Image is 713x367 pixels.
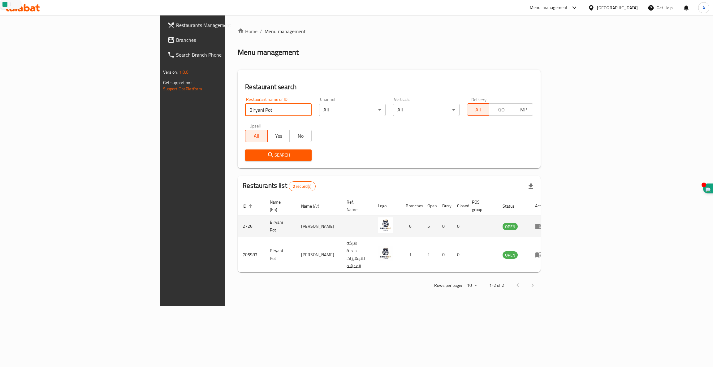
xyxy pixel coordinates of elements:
[265,28,306,35] span: Menu management
[489,282,504,289] p: 1-2 of 2
[296,215,342,237] td: [PERSON_NAME]
[245,149,312,161] button: Search
[597,4,638,11] div: [GEOGRAPHIC_DATA]
[514,105,531,114] span: TMP
[503,252,518,259] span: OPEN
[373,196,401,215] th: Logo
[245,130,267,142] button: All
[347,198,365,213] span: Ref. Name
[452,215,467,237] td: 0
[492,105,509,114] span: TGO
[319,104,386,116] div: All
[179,68,189,76] span: 1.0.0
[162,32,279,47] a: Branches
[250,151,307,159] span: Search
[162,47,279,62] a: Search Branch Phone
[289,183,315,189] span: 2 record(s)
[393,104,460,116] div: All
[503,223,518,230] span: OPEN
[2,2,7,7] img: logo.svg
[472,198,490,213] span: POS group
[702,4,705,11] span: A
[422,237,437,272] td: 1
[249,123,261,128] label: Upsell
[471,97,487,101] label: Delivery
[267,130,290,142] button: Yes
[503,202,523,210] span: Status
[452,237,467,272] td: 0
[470,105,487,114] span: All
[14,2,19,7] img: search.svg
[467,103,489,116] button: All
[292,132,309,140] span: No
[401,215,422,237] td: 6
[523,179,538,194] div: Export file
[176,51,274,58] span: Search Branch Phone
[437,196,452,215] th: Busy
[452,196,467,215] th: Closed
[422,215,437,237] td: 5
[289,181,316,191] div: Total records count
[378,217,393,233] img: Biryani Pot
[163,85,202,93] a: Support.OpsPlatform
[301,202,327,210] span: Name (Ar)
[489,103,511,116] button: TGO
[265,237,296,272] td: Biryani Pot
[535,222,547,230] div: Menu
[238,196,551,272] table: enhanced table
[238,28,541,35] nav: breadcrumb
[176,21,274,29] span: Restaurants Management
[437,237,452,272] td: 0
[243,181,315,191] h2: Restaurants list
[401,237,422,272] td: 1
[378,246,393,261] img: Biryani Pot
[248,132,265,140] span: All
[434,282,462,289] p: Rows per page:
[245,82,533,92] h2: Restaurant search
[422,196,437,215] th: Open
[243,202,254,210] span: ID
[535,251,547,258] div: Menu
[163,79,192,87] span: Get support on:
[530,196,551,215] th: Action
[245,104,312,116] input: Search for restaurant name or ID..
[162,18,279,32] a: Restaurants Management
[530,4,568,11] div: Menu-management
[163,68,178,76] span: Version:
[270,198,289,213] span: Name (En)
[296,237,342,272] td: [PERSON_NAME]
[401,196,422,215] th: Branches
[342,237,373,272] td: شركة سدرة للتجهيزات الغذائية
[465,281,479,290] div: Rows per page:
[176,36,274,44] span: Branches
[265,215,296,237] td: Biryani Pot
[289,130,312,142] button: No
[511,103,533,116] button: TMP
[270,132,287,140] span: Yes
[437,215,452,237] td: 0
